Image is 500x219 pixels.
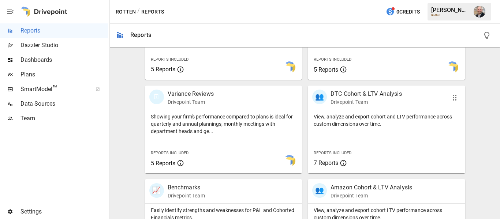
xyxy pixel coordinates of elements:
[151,57,189,62] span: Reports Included
[149,183,164,198] div: 📈
[116,7,136,16] button: Rotten
[312,183,327,198] div: 👥
[314,151,351,155] span: Reports Included
[168,192,205,199] p: Drivepoint Team
[284,61,295,73] img: smart model
[168,183,205,192] p: Benchmarks
[331,192,412,199] p: Drivepoint Team
[151,113,296,135] p: Showing your firm's performance compared to plans is ideal for quarterly and annual plannings, mo...
[314,113,459,128] p: View, analyze and export cohort and LTV performance across custom dimensions over time.
[52,84,57,93] span: ™
[168,90,214,98] p: Variance Reviews
[20,56,108,64] span: Dashboards
[284,155,295,167] img: smart model
[151,66,175,73] span: 5 Reports
[149,90,164,104] div: 🗓
[20,26,108,35] span: Reports
[20,70,108,79] span: Plans
[314,57,351,62] span: Reports Included
[20,99,108,108] span: Data Sources
[331,90,402,98] p: DTC Cohort & LTV Analysis
[151,151,189,155] span: Reports Included
[431,7,469,14] div: [PERSON_NAME]
[314,159,338,166] span: 7 Reports
[474,6,485,18] img: Dustin Jacobson
[130,31,151,38] div: Reports
[331,183,412,192] p: Amazon Cohort & LTV Analysis
[383,5,423,19] button: 0Credits
[312,90,327,104] div: 👥
[331,98,402,106] p: Drivepoint Team
[168,98,214,106] p: Drivepoint Team
[20,41,108,50] span: Dazzler Studio
[431,14,469,17] div: Rotten
[314,66,338,73] span: 5 Reports
[20,85,87,94] span: SmartModel
[447,61,458,73] img: smart model
[137,7,140,16] div: /
[469,1,490,22] button: Dustin Jacobson
[20,207,108,216] span: Settings
[20,114,108,123] span: Team
[396,7,420,16] span: 0 Credits
[151,160,175,167] span: 5 Reports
